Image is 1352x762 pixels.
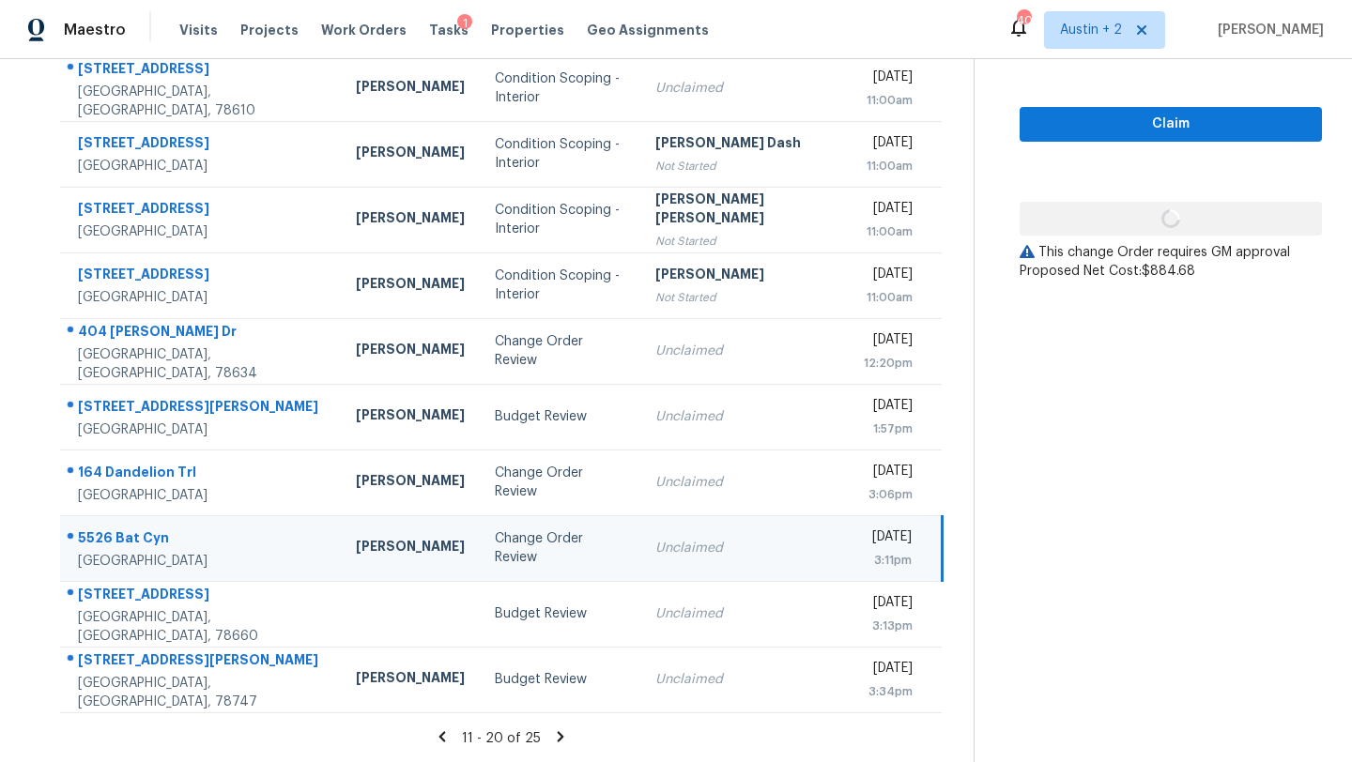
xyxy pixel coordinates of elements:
span: Properties [491,21,564,39]
div: 404 [PERSON_NAME] Dr [78,322,326,345]
div: [PERSON_NAME] [356,143,465,166]
div: 1 [457,14,472,33]
div: [DATE] [864,396,913,419]
span: Projects [240,21,299,39]
div: [STREET_ADDRESS] [78,265,326,288]
div: [GEOGRAPHIC_DATA] [78,552,326,571]
button: Claim [1020,107,1322,142]
div: 12:20pm [864,354,913,373]
div: Unclaimed [655,407,834,426]
div: [DATE] [864,68,913,91]
div: This change Order requires GM approval [1020,243,1322,262]
div: [DATE] [864,133,913,157]
div: [PERSON_NAME] [PERSON_NAME] [655,190,834,232]
div: [DATE] [864,265,913,288]
div: Unclaimed [655,670,834,689]
div: 3:06pm [864,485,913,504]
div: [GEOGRAPHIC_DATA] [78,222,326,241]
div: [GEOGRAPHIC_DATA], [GEOGRAPHIC_DATA], 78660 [78,608,326,646]
div: [GEOGRAPHIC_DATA] [78,420,326,439]
span: Austin + 2 [1060,21,1122,39]
div: Unclaimed [655,79,834,98]
div: [STREET_ADDRESS][PERSON_NAME] [78,650,326,674]
div: Proposed Net Cost: $884.68 [1020,262,1322,281]
div: Condition Scoping - Interior [495,267,626,304]
div: 164 Dandelion Trl [78,463,326,486]
div: Condition Scoping - Interior [495,135,626,173]
span: Claim [1035,113,1307,136]
div: [PERSON_NAME] [356,77,465,100]
div: Condition Scoping - Interior [495,201,626,238]
div: [STREET_ADDRESS][PERSON_NAME] [78,397,326,420]
div: Budget Review [495,604,626,623]
div: [GEOGRAPHIC_DATA], [GEOGRAPHIC_DATA], 78747 [78,674,326,711]
div: [DATE] [864,593,913,617]
div: [GEOGRAPHIC_DATA] [78,486,326,505]
div: [DATE] [864,659,913,682]
span: Visits [179,21,218,39]
span: [PERSON_NAME] [1210,21,1324,39]
div: Budget Review [495,407,626,426]
div: Not Started [655,288,834,307]
div: Unclaimed [655,342,834,360]
div: 3:11pm [864,551,912,570]
div: [PERSON_NAME] [356,340,465,363]
div: [PERSON_NAME] [356,208,465,232]
div: [PERSON_NAME] [356,537,465,560]
span: Work Orders [321,21,407,39]
div: 40 [1017,11,1030,30]
div: Condition Scoping - Interior [495,69,626,107]
div: Not Started [655,232,834,251]
div: 1:57pm [864,419,913,438]
div: [DATE] [864,462,913,485]
div: [DATE] [864,199,913,222]
div: Unclaimed [655,604,834,623]
div: [GEOGRAPHIC_DATA] [78,288,326,307]
div: Change Order Review [495,464,626,501]
div: 5526 Bat Cyn [78,528,326,552]
div: Not Started [655,157,834,175]
div: [STREET_ADDRESS] [78,59,326,83]
div: [GEOGRAPHIC_DATA], [GEOGRAPHIC_DATA], 78610 [78,83,326,120]
div: Budget Review [495,670,626,689]
div: [PERSON_NAME] [655,265,834,288]
div: Change Order Review [495,332,626,370]
div: 3:34pm [864,682,913,701]
div: [PERSON_NAME] [356,668,465,692]
div: 3:13pm [864,617,913,635]
div: [DATE] [864,527,912,551]
div: 11:00am [864,288,913,307]
div: 11:00am [864,157,913,175]
div: 11:00am [864,222,913,241]
div: [STREET_ADDRESS] [78,585,326,608]
div: [GEOGRAPHIC_DATA] [78,157,326,175]
div: [GEOGRAPHIC_DATA], [GEOGRAPHIC_DATA], 78634 [78,345,326,383]
div: Unclaimed [655,539,834,557]
div: [PERSON_NAME] [356,274,465,297]
div: Change Order Review [495,529,626,567]
span: Tasks [429,23,469,37]
div: Unclaimed [655,473,834,492]
div: [DATE] [864,330,913,354]
div: [STREET_ADDRESS] [78,133,326,157]
span: Maestro [64,21,126,39]
div: [STREET_ADDRESS] [78,199,326,222]
div: [PERSON_NAME] [356,405,465,429]
span: Geo Assignments [587,21,709,39]
div: 11:00am [864,91,913,110]
span: 11 - 20 of 25 [462,732,541,745]
div: [PERSON_NAME] [356,471,465,495]
div: [PERSON_NAME] Dash [655,133,834,157]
